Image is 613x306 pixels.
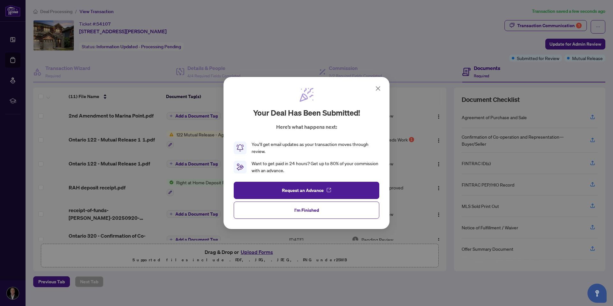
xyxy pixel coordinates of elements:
[294,205,319,215] span: I'm Finished
[252,141,379,155] div: You’ll get email updates as your transaction moves through review.
[252,160,379,174] div: Want to get paid in 24 hours? Get up to 80% of your commission with an advance.
[587,284,607,303] button: Open asap
[234,182,379,199] button: Request an Advance
[253,108,360,118] h2: Your deal has been submitted!
[276,123,337,131] p: Here’s what happens next:
[234,202,379,219] button: I'm Finished
[282,185,324,195] span: Request an Advance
